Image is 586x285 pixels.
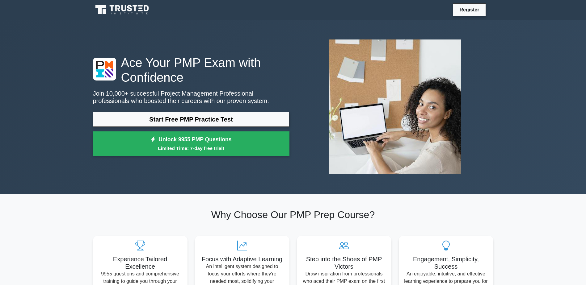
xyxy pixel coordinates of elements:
[93,131,289,156] a: Unlock 9955 PMP QuestionsLimited Time: 7-day free trial!
[93,209,493,221] h2: Why Choose Our PMP Prep Course?
[456,6,483,14] a: Register
[302,255,386,270] h5: Step into the Shoes of PMP Victors
[200,255,285,263] h5: Focus with Adaptive Learning
[93,90,289,105] p: Join 10,000+ successful Project Management Professional professionals who boosted their careers w...
[98,255,183,270] h5: Experience Tailored Excellence
[93,55,289,85] h1: Ace Your PMP Exam with Confidence
[101,145,282,152] small: Limited Time: 7-day free trial!
[404,255,488,270] h5: Engagement, Simplicity, Success
[93,112,289,127] a: Start Free PMP Practice Test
